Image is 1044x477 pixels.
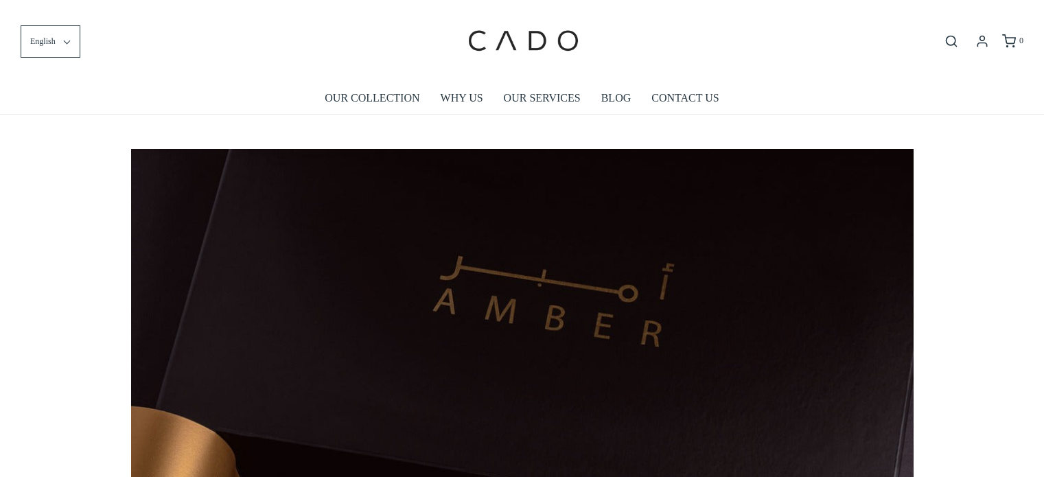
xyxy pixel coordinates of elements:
[601,82,631,114] a: BLOG
[1001,34,1023,48] a: 0
[21,25,80,58] button: English
[939,34,964,49] button: Open search bar
[325,82,419,114] a: OUR COLLECTION
[651,82,719,114] a: CONTACT US
[464,10,581,72] img: cadogifting
[30,35,56,48] span: English
[504,82,581,114] a: OUR SERVICES
[1019,36,1023,45] span: 0
[441,82,483,114] a: WHY US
